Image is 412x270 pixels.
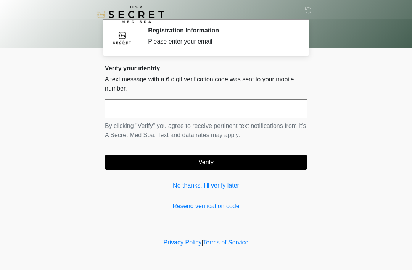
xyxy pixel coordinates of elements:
[148,27,296,34] h2: Registration Information
[105,75,307,93] p: A text message with a 6 digit verification code was sent to your mobile number.
[164,239,202,246] a: Privacy Policy
[105,65,307,72] h2: Verify your identity
[111,27,134,50] img: Agent Avatar
[201,239,203,246] a: |
[148,37,296,46] div: Please enter your email
[105,202,307,211] a: Resend verification code
[97,6,164,23] img: It's A Secret Med Spa Logo
[203,239,248,246] a: Terms of Service
[105,121,307,140] p: By clicking "Verify" you agree to receive pertinent text notifications from It's A Secret Med Spa...
[105,181,307,190] a: No thanks, I'll verify later
[105,155,307,170] button: Verify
